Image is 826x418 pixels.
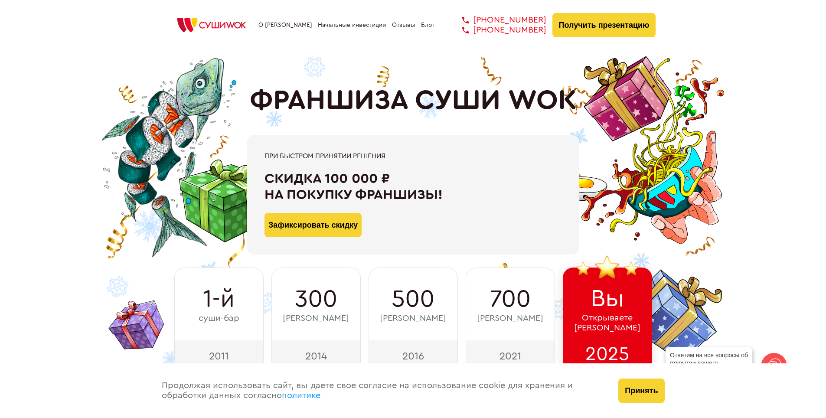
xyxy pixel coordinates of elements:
div: 2011 [174,340,264,372]
div: Продолжая использовать сайт, вы даете свое согласие на использование cookie для хранения и обрабо... [153,363,610,418]
a: О [PERSON_NAME] [258,22,312,29]
div: 2016 [369,340,458,372]
div: 2014 [271,340,361,372]
div: Скидка 100 000 ₽ на покупку франшизы! [264,171,562,203]
a: [PHONE_NUMBER] [449,25,546,35]
span: Открываете [PERSON_NAME] [574,313,640,333]
button: Зафиксировать скидку [264,213,362,237]
span: Вы [591,285,624,313]
h1: ФРАНШИЗА СУШИ WOK [250,85,577,117]
span: 300 [295,285,337,313]
a: политике [282,391,320,400]
div: 2021 [466,340,555,372]
span: 1-й [203,285,235,313]
button: Принять [618,379,664,403]
a: [PHONE_NUMBER] [449,15,546,25]
img: СУШИWOK [170,16,253,35]
span: [PERSON_NAME] [380,313,446,323]
div: Ответим на все вопросы об открытии вашего [PERSON_NAME]! [666,347,752,379]
span: [PERSON_NAME] [283,313,349,323]
span: 500 [392,285,434,313]
a: Блог [421,22,435,29]
span: суши-бар [199,313,239,323]
button: Получить презентацию [552,13,656,37]
a: Начальные инвестиции [318,22,386,29]
div: При быстром принятии решения [264,152,562,160]
span: [PERSON_NAME] [477,313,543,323]
div: 2025 [563,340,652,372]
a: Отзывы [392,22,415,29]
span: 700 [490,285,531,313]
